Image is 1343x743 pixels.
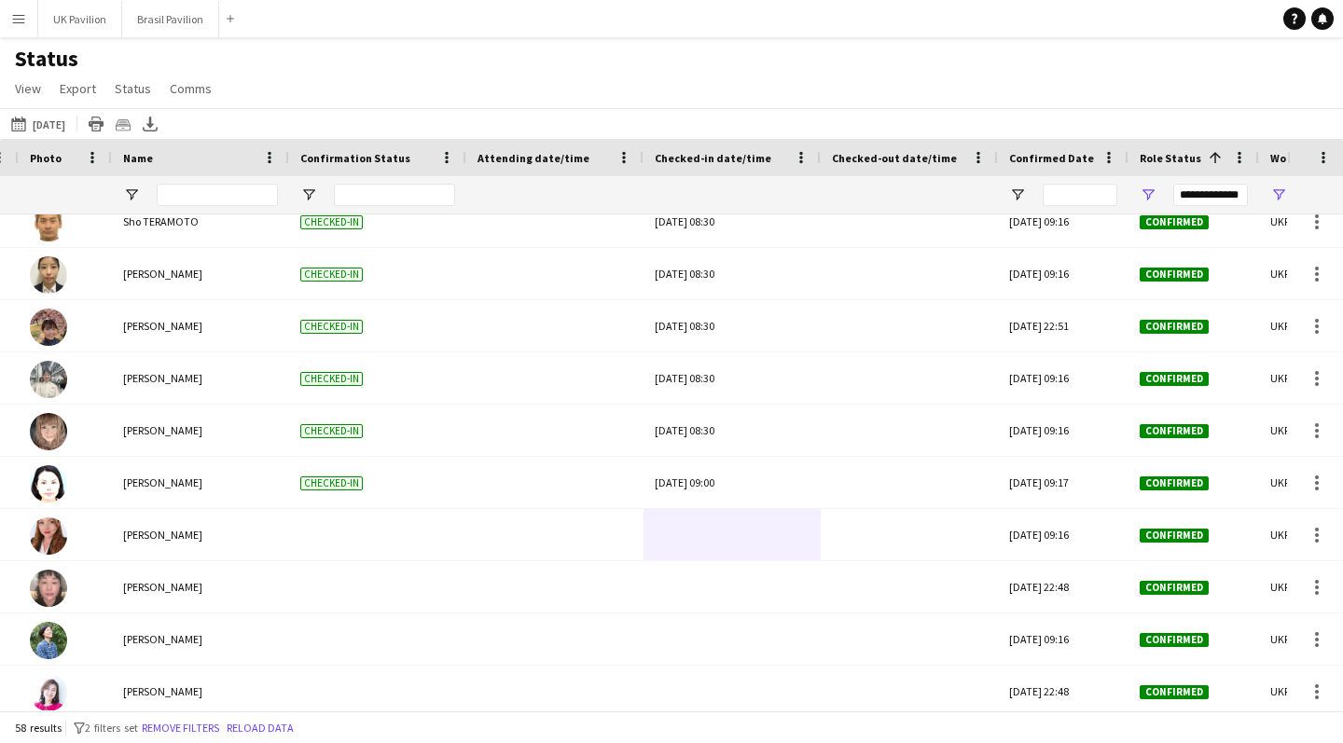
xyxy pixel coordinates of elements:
[123,580,202,594] span: [PERSON_NAME]
[30,256,67,294] img: Moe Yoshii
[1140,424,1209,438] span: Confirmed
[30,570,67,607] img: Machiko TAKAOKA
[123,371,202,385] span: [PERSON_NAME]
[1140,685,1209,699] span: Confirmed
[300,151,410,165] span: Confirmation Status
[170,80,212,97] span: Comms
[1140,372,1209,386] span: Confirmed
[655,457,810,508] div: [DATE] 09:00
[998,248,1128,299] div: [DATE] 09:16
[832,151,957,165] span: Checked-out date/time
[998,196,1128,247] div: [DATE] 09:16
[139,113,161,135] app-action-btn: Export XLSX
[122,1,219,37] button: Brasil Pavilion
[998,457,1128,508] div: [DATE] 09:17
[300,476,363,490] span: Checked-in
[60,80,96,97] span: Export
[30,204,67,241] img: Sho TERAMOTO
[1043,184,1117,206] input: Confirmed Date Filter Input
[998,613,1128,665] div: [DATE] 09:16
[300,268,363,282] span: Checked-in
[1283,7,1306,30] a: Help
[300,186,317,203] button: Open Filter Menu
[30,309,67,346] img: Yoriko Uedahira
[123,632,202,646] span: [PERSON_NAME]
[123,186,140,203] button: Open Filter Menu
[7,76,48,101] a: View
[223,11,238,26] button: Add
[1009,186,1026,203] button: Open Filter Menu
[300,320,363,334] span: Checked-in
[123,214,199,228] span: Sho TERAMOTO
[1140,633,1209,647] span: Confirmed
[998,300,1128,351] div: [DATE] 22:51
[998,561,1128,612] div: [DATE] 22:48
[123,475,202,489] span: [PERSON_NAME]
[998,666,1128,717] div: [DATE] 22:48
[123,528,202,542] span: [PERSON_NAME]
[52,76,104,101] a: Export
[334,184,455,206] input: Confirmation Status Filter Input
[112,113,134,135] app-action-btn: Crew files as ZIP
[655,196,810,247] div: [DATE] 08:30
[85,113,107,135] app-action-btn: Print
[123,319,202,333] span: [PERSON_NAME]
[30,674,67,711] img: Ryoko MATSUSHITA
[1140,476,1209,490] span: Confirmed
[1311,7,1334,30] a: Notifications
[7,113,69,135] button: [DATE]
[30,413,67,450] img: Mami Iwata
[1140,268,1209,282] span: Confirmed
[300,424,363,438] span: Checked-in
[30,622,67,659] img: Aya WATANABE
[1270,186,1287,203] button: Open Filter Menu
[300,215,363,229] span: Checked-in
[300,372,363,386] span: Checked-in
[162,76,219,101] a: Comms
[655,151,771,165] span: Checked-in date/time
[1009,151,1094,165] span: Confirmed Date
[123,151,153,165] span: Name
[115,80,151,97] span: Status
[1140,151,1201,165] span: Role Status
[123,267,202,281] span: [PERSON_NAME]
[30,517,67,555] img: Amandine Frieuzet
[85,721,138,735] span: 2 filters set
[1140,215,1209,229] span: Confirmed
[15,80,41,97] span: View
[30,361,67,398] img: Chinami Kasuga
[223,718,298,738] button: Reload data
[107,76,159,101] a: Status
[1270,151,1339,165] span: Workforce ID
[123,423,202,437] span: [PERSON_NAME]
[30,151,62,165] span: Photo
[38,1,122,37] button: UK Pavilion
[998,509,1128,560] div: [DATE] 09:16
[478,151,589,165] span: Attending date/time
[1140,581,1209,595] span: Confirmed
[123,684,202,698] span: [PERSON_NAME]
[998,405,1128,456] div: [DATE] 09:16
[655,248,810,299] div: [DATE] 08:30
[998,352,1128,404] div: [DATE] 09:16
[157,184,278,206] input: Name Filter Input
[1140,529,1209,543] span: Confirmed
[30,465,67,502] img: Kumi NISHIGUCHI
[1140,186,1156,203] button: Open Filter Menu
[1140,320,1209,334] span: Confirmed
[138,718,223,738] button: Remove filters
